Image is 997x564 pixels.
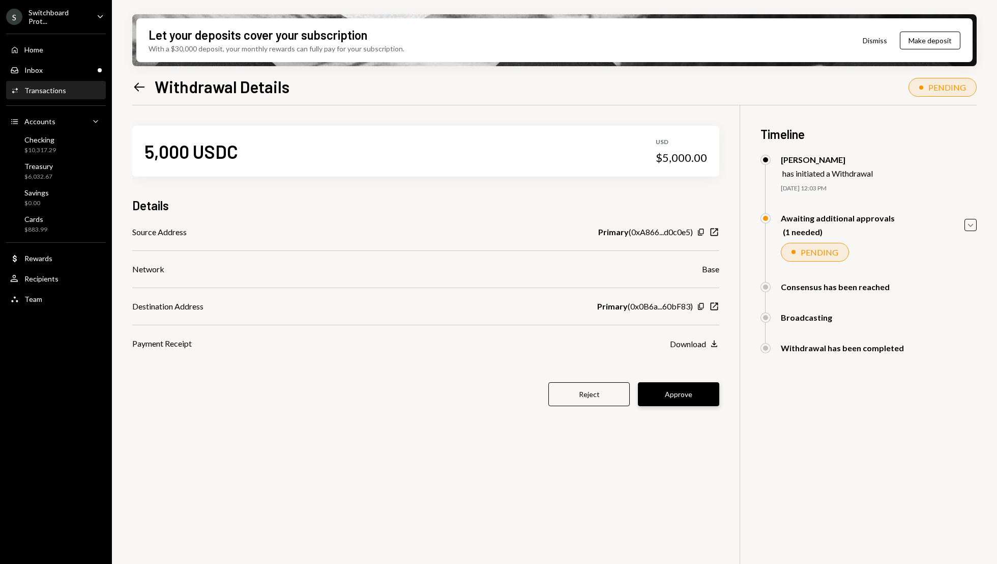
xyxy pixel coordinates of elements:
[6,249,106,267] a: Rewards
[597,300,628,313] b: Primary
[598,226,693,238] div: ( 0xA866...d0c0e5 )
[781,313,832,322] div: Broadcasting
[702,263,719,275] div: Base
[6,185,106,210] a: Savings$0.00
[24,274,58,283] div: Recipients
[6,9,22,25] div: S
[24,117,55,126] div: Accounts
[24,45,43,54] div: Home
[6,269,106,288] a: Recipients
[132,197,169,214] h3: Details
[28,8,89,25] div: Switchboard Prot...
[656,138,707,147] div: USD
[24,215,47,223] div: Cards
[783,227,895,237] div: (1 needed)
[24,162,53,171] div: Treasury
[782,168,873,178] div: has initiated a Withdrawal
[6,112,106,130] a: Accounts
[24,146,56,155] div: $10,317.29
[24,225,47,234] div: $883.99
[6,81,106,99] a: Transactions
[656,151,707,165] div: $5,000.00
[781,343,904,353] div: Withdrawal has been completed
[6,40,106,59] a: Home
[670,339,719,350] button: Download
[24,135,56,144] div: Checking
[781,282,890,292] div: Consensus has been reached
[24,254,52,263] div: Rewards
[670,339,706,349] div: Download
[781,213,895,223] div: Awaiting additional approvals
[132,263,164,275] div: Network
[24,173,53,181] div: $6,032.67
[850,29,900,52] button: Dismiss
[149,26,367,43] div: Let your deposits cover your subscription
[781,184,977,193] div: [DATE] 12:03 PM
[598,226,629,238] b: Primary
[6,290,106,308] a: Team
[24,66,43,74] div: Inbox
[132,337,192,350] div: Payment Receipt
[781,155,873,164] div: [PERSON_NAME]
[6,212,106,236] a: Cards$883.99
[24,295,42,303] div: Team
[6,132,106,157] a: Checking$10,317.29
[638,382,719,406] button: Approve
[6,159,106,183] a: Treasury$6,032.67
[24,188,49,197] div: Savings
[149,43,404,54] div: With a $30,000 deposit, your monthly rewards can fully pay for your subscription.
[548,382,630,406] button: Reject
[900,32,960,49] button: Make deposit
[6,61,106,79] a: Inbox
[24,199,49,208] div: $0.00
[132,300,203,313] div: Destination Address
[24,86,66,95] div: Transactions
[132,226,187,238] div: Source Address
[597,300,693,313] div: ( 0x0B6a...60bF83 )
[144,140,238,163] div: 5,000 USDC
[155,76,289,97] h1: Withdrawal Details
[928,82,966,92] div: PENDING
[801,247,838,257] div: PENDING
[760,126,977,143] h3: Timeline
